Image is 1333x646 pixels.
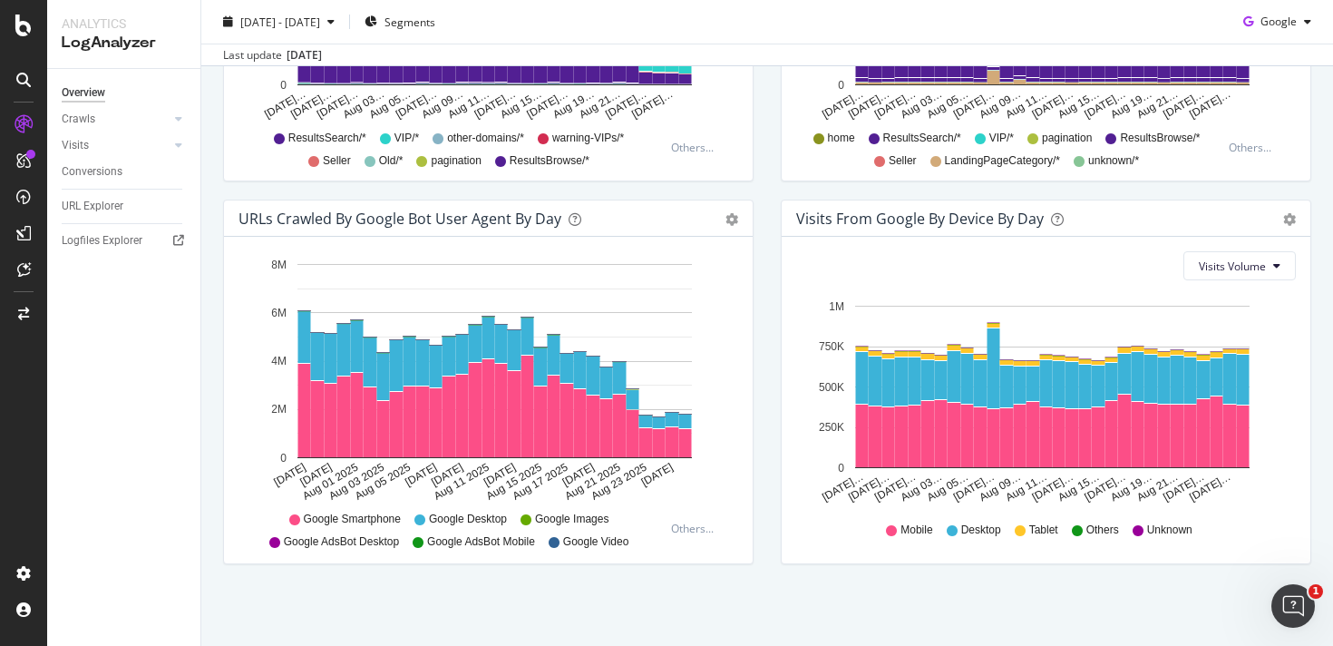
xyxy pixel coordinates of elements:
text: Aug 01 2025 [300,461,360,503]
span: unknown/* [1088,153,1139,169]
span: Old/* [379,153,404,169]
a: Overview [62,83,188,103]
span: Segments [384,14,435,29]
text: 8M [271,259,287,271]
span: Google AdsBot Mobile [427,534,535,550]
div: URLs Crawled by Google bot User Agent By Day [238,210,561,228]
text: Aug 23 2025 [589,461,649,503]
span: home [828,131,855,146]
button: Google [1236,7,1318,36]
text: Aug 15 2025 [484,461,544,503]
text: 0 [280,452,287,465]
text: Aug 11 2025 [432,461,491,503]
svg: A chart. [238,251,732,504]
span: VIP/* [989,131,1014,146]
span: 1 [1309,584,1323,599]
text: 500K [819,381,844,394]
span: ResultsBrowse/* [1120,131,1200,146]
span: Mobile [900,523,932,538]
span: Google AdsBot Desktop [284,534,399,550]
span: Google [1260,14,1297,29]
div: URL Explorer [62,197,123,216]
text: 0 [280,79,287,92]
text: [DATE] [272,461,308,489]
span: warning-VIPs/* [552,131,624,146]
svg: A chart. [796,295,1289,505]
a: Crawls [62,110,170,129]
div: Others... [671,140,722,155]
span: Unknown [1147,523,1192,538]
text: Aug 05 2025 [353,461,413,503]
div: Conversions [62,162,122,181]
text: 250K [819,421,844,434]
span: Google Smartphone [304,512,401,527]
span: [DATE] - [DATE] [240,14,320,29]
text: 1M [829,300,844,313]
text: Aug 17 2025 [511,461,570,503]
text: Aug 03 2025 [326,461,386,503]
span: Tablet [1029,523,1058,538]
span: Others [1086,523,1119,538]
span: LandingPageCategory/* [945,153,1060,169]
text: [DATE] [298,461,335,489]
iframe: Intercom live chat [1271,584,1315,628]
span: Desktop [961,523,1001,538]
a: Visits [62,136,170,155]
text: 750K [819,340,844,353]
button: Segments [357,7,443,36]
text: 2M [271,404,287,416]
text: 0 [838,79,844,92]
div: Others... [671,521,722,536]
button: [DATE] - [DATE] [216,7,342,36]
div: gear [1283,213,1296,226]
span: Seller [889,153,917,169]
span: pagination [431,153,481,169]
text: 0 [838,462,844,475]
button: Visits Volume [1183,251,1296,280]
div: Visits [62,136,89,155]
div: Logfiles Explorer [62,231,142,250]
span: ResultsBrowse/* [510,153,589,169]
span: Google Video [563,534,629,550]
span: Visits Volume [1199,259,1266,274]
div: Others... [1229,140,1279,155]
text: [DATE] [429,461,465,489]
div: Overview [62,83,105,103]
a: Logfiles Explorer [62,231,188,250]
span: ResultsSearch/* [883,131,961,146]
span: Google Images [535,512,608,527]
text: [DATE] [639,461,676,489]
text: [DATE] [482,461,518,489]
div: Analytics [62,15,186,33]
text: Aug 21 2025 [563,461,623,503]
text: 6M [271,307,287,319]
a: Conversions [62,162,188,181]
a: URL Explorer [62,197,188,216]
span: Seller [323,153,351,169]
span: other-domains/* [447,131,524,146]
span: pagination [1042,131,1092,146]
div: LogAnalyzer [62,33,186,54]
div: Visits From Google By Device By Day [796,210,1044,228]
span: Google Desktop [429,512,507,527]
text: [DATE] [560,461,597,489]
div: Crawls [62,110,95,129]
div: Last update [223,47,322,64]
div: gear [725,213,738,226]
span: VIP/* [394,131,419,146]
text: 4M [271,355,287,367]
div: [DATE] [287,47,322,64]
span: ResultsSearch/* [288,131,366,146]
text: [DATE] [403,461,439,489]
